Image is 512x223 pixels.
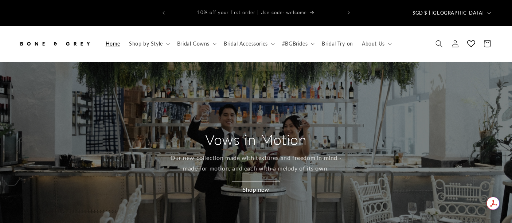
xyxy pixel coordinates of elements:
span: Bridal Accessories [224,40,268,47]
button: Previous announcement [156,6,172,20]
a: Shop new [232,181,280,198]
h2: Vows in Motion [205,130,306,149]
button: Next announcement [341,6,357,20]
summary: Shop by Style [125,36,173,51]
img: Bone and Grey Bridal [18,36,91,52]
span: 10% off your first order | Use code: welcome [197,9,307,15]
a: Bone and Grey Bridal [16,33,94,55]
summary: Bridal Gowns [173,36,219,51]
summary: Search [431,36,447,52]
p: Our new collection made with textures and freedom in mind - made for motion, and each with a melo... [169,153,343,174]
span: Bridal Gowns [177,40,210,47]
button: SGD $ | [GEOGRAPHIC_DATA] [408,6,494,20]
a: Home [101,36,125,51]
span: Bridal Try-on [322,40,353,47]
span: SGD $ | [GEOGRAPHIC_DATA] [413,9,484,17]
a: Bridal Try-on [317,36,357,51]
span: Home [106,40,120,47]
span: About Us [362,40,385,47]
summary: About Us [357,36,395,51]
summary: #BGBrides [278,36,317,51]
span: #BGBrides [282,40,308,47]
summary: Bridal Accessories [219,36,278,51]
span: Shop by Style [129,40,163,47]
